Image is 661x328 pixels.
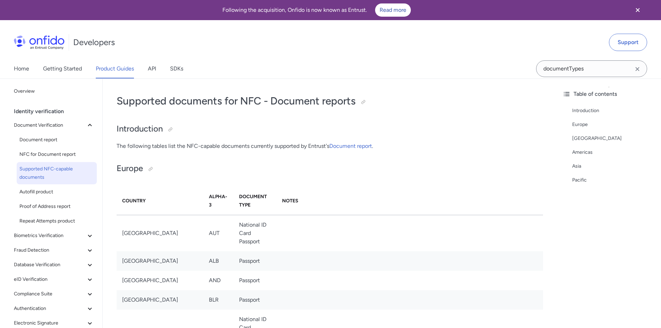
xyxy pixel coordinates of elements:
img: Onfido Logo [14,35,65,49]
a: Document report [329,143,372,149]
div: Table of contents [562,90,655,98]
input: Onfido search input field [536,60,647,77]
button: Biometrics Verification [11,229,97,243]
button: Database Verification [11,258,97,272]
span: eID Verification [14,275,86,284]
td: [GEOGRAPHIC_DATA] [117,271,203,290]
span: Autofill product [19,188,94,196]
a: Supported NFC-capable documents [17,162,97,184]
a: Repeat Attempts product [17,214,97,228]
span: Proof of Address report [19,202,94,211]
span: Compliance Suite [14,290,86,298]
span: Overview [14,87,94,95]
svg: Clear search field button [633,65,642,73]
a: NFC for Document report [17,148,97,161]
a: Support [609,34,647,51]
span: Document report [19,136,94,144]
button: Compliance Suite [11,287,97,301]
button: eID Verification [11,272,97,286]
h2: Introduction [117,123,543,135]
a: Document report [17,133,97,147]
td: ALB [203,251,234,271]
td: National ID Card Passport [234,215,276,251]
td: [GEOGRAPHIC_DATA] [117,290,203,310]
a: Proof of Address report [17,200,97,213]
div: Identity verification [14,104,100,118]
a: API [148,59,156,78]
svg: Close banner [634,6,642,14]
a: Home [14,59,29,78]
span: Supported NFC-capable documents [19,165,94,182]
span: NFC for Document report [19,150,94,159]
button: Authentication [11,302,97,316]
a: Asia [572,162,655,170]
span: Database Verification [14,261,86,269]
span: Authentication [14,304,86,313]
strong: Document Type [239,194,267,208]
td: [GEOGRAPHIC_DATA] [117,251,203,271]
td: AUT [203,215,234,251]
a: Introduction [572,107,655,115]
strong: Alpha-3 [209,194,227,208]
span: Electronic Signature [14,319,86,327]
p: The following tables list the NFC-capable documents currently supported by Entrust's . [117,142,543,150]
a: Autofill product [17,185,97,199]
td: [GEOGRAPHIC_DATA] [117,215,203,251]
a: Read more [375,3,411,17]
td: Passport [234,251,276,271]
h1: Developers [73,37,115,48]
a: Pacific [572,176,655,184]
div: Following the acquisition, Onfido is now known as Entrust. [8,3,625,17]
strong: Country [122,198,146,204]
a: SDKs [170,59,183,78]
strong: Notes [282,198,298,204]
td: Passport [234,271,276,290]
a: Getting Started [43,59,82,78]
a: [GEOGRAPHIC_DATA] [572,134,655,143]
a: Product Guides [96,59,134,78]
h2: Europe [117,163,543,175]
a: Americas [572,148,655,157]
td: AND [203,271,234,290]
span: Repeat Attempts product [19,217,94,225]
h1: Supported documents for NFC - Document reports [117,94,543,108]
span: Document Verification [14,121,86,129]
button: Close banner [625,1,651,19]
button: Document Verification [11,118,97,132]
a: Europe [572,120,655,129]
button: Fraud Detection [11,243,97,257]
span: Biometrics Verification [14,232,86,240]
td: BLR [203,290,234,310]
a: Overview [11,84,97,98]
span: Fraud Detection [14,246,86,254]
td: Passport [234,290,276,310]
